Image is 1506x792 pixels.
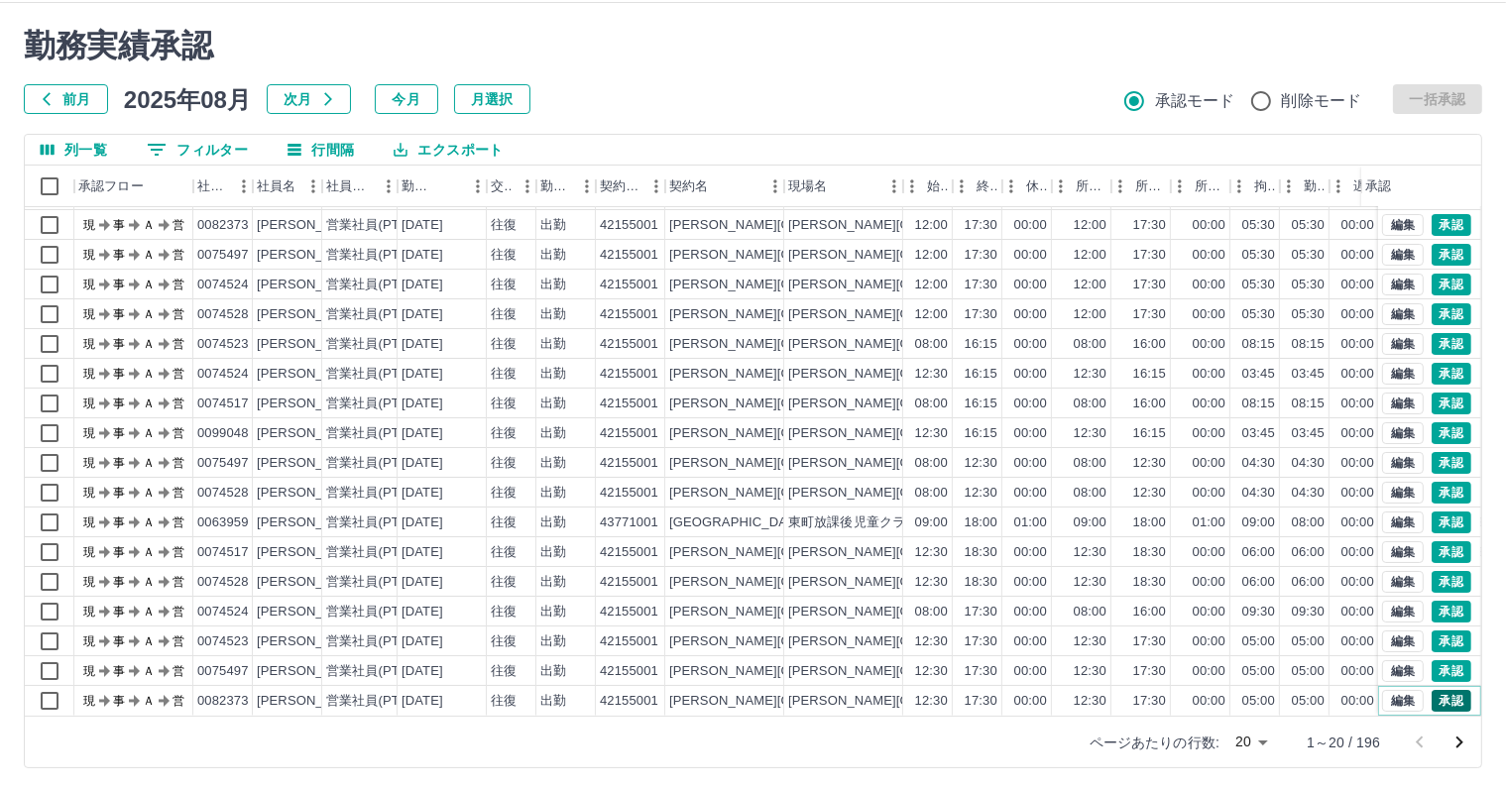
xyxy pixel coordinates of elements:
div: 00:00 [1193,246,1225,265]
button: 編集 [1382,452,1424,474]
div: 05:30 [1242,246,1275,265]
button: 編集 [1382,601,1424,622]
div: 00:00 [1014,365,1047,384]
button: 承認 [1432,363,1471,385]
div: [DATE] [402,305,443,324]
button: 今月 [375,84,438,114]
div: 00:00 [1014,335,1047,354]
div: 16:15 [1133,365,1166,384]
div: [PERSON_NAME] [257,395,365,413]
text: 現 [83,337,95,351]
div: [PERSON_NAME][GEOGRAPHIC_DATA] [669,365,914,384]
div: 00:00 [1193,335,1225,354]
div: 遅刻等 [1353,166,1375,207]
button: 承認 [1432,422,1471,444]
button: メニュー [374,171,404,201]
span: 承認モード [1155,89,1235,113]
text: 事 [113,367,125,381]
div: 00:00 [1341,395,1374,413]
div: 社員名 [257,166,295,207]
div: 00:00 [1341,365,1374,384]
div: 0074528 [197,484,249,503]
button: 月選択 [454,84,530,114]
button: メニュー [463,171,493,201]
div: 出勤 [540,216,566,235]
div: 勤務日 [398,166,487,207]
button: 次のページへ [1440,723,1479,762]
text: Ａ [143,278,155,291]
div: 終業 [977,166,998,207]
div: 17:30 [965,305,997,324]
div: [PERSON_NAME] [257,484,365,503]
div: 00:00 [1014,424,1047,443]
div: 勤務区分 [536,166,596,207]
div: 始業 [903,166,953,207]
div: 出勤 [540,305,566,324]
div: 00:00 [1341,454,1374,473]
div: [PERSON_NAME] [257,276,365,294]
div: 00:00 [1341,276,1374,294]
button: メニュー [879,171,909,201]
text: 営 [173,426,184,440]
div: 社員区分 [326,166,374,207]
div: 42155001 [600,454,658,473]
text: 営 [173,456,184,470]
div: 営業社員(PT契約) [326,424,430,443]
div: [PERSON_NAME][GEOGRAPHIC_DATA] [788,276,1033,294]
div: 00:00 [1341,216,1374,235]
text: 事 [113,307,125,321]
div: 12:30 [1074,365,1106,384]
button: 次月 [267,84,351,114]
button: 承認 [1432,244,1471,266]
div: 勤務区分 [540,166,572,207]
div: 出勤 [540,365,566,384]
div: 08:00 [1074,395,1106,413]
button: 編集 [1382,393,1424,414]
div: 00:00 [1193,395,1225,413]
div: 16:00 [1133,395,1166,413]
div: [DATE] [402,395,443,413]
div: 所定休憩 [1171,166,1230,207]
text: 営 [173,278,184,291]
button: 承認 [1432,571,1471,593]
div: 始業 [927,166,949,207]
text: 営 [173,307,184,321]
div: 00:00 [1341,246,1374,265]
div: 16:00 [1133,335,1166,354]
div: 12:00 [915,305,948,324]
div: 0075497 [197,454,249,473]
div: 00:00 [1193,424,1225,443]
button: 編集 [1382,214,1424,236]
div: 現場名 [784,166,903,207]
div: [PERSON_NAME][GEOGRAPHIC_DATA] [788,395,1033,413]
div: [DATE] [402,424,443,443]
div: 0074517 [197,395,249,413]
div: 現場名 [788,166,827,207]
div: 契約名 [669,166,708,207]
div: 00:00 [1341,335,1374,354]
div: 00:00 [1014,216,1047,235]
button: 承認 [1432,393,1471,414]
div: 営業社員(PT契約) [326,276,430,294]
div: [PERSON_NAME][GEOGRAPHIC_DATA] [788,246,1033,265]
div: 出勤 [540,246,566,265]
div: 12:30 [1074,424,1106,443]
h5: 2025年08月 [124,84,251,114]
button: 編集 [1382,541,1424,563]
div: 往復 [491,246,517,265]
div: 16:15 [1133,424,1166,443]
div: [PERSON_NAME] [257,454,365,473]
div: 42155001 [600,216,658,235]
div: 営業社員(PT契約) [326,335,430,354]
button: 承認 [1432,303,1471,325]
text: 営 [173,367,184,381]
div: 営業社員(PT契約) [326,454,430,473]
div: 承認 [1361,166,1464,207]
div: 03:45 [1242,365,1275,384]
button: 承認 [1432,601,1471,622]
div: 42155001 [600,424,658,443]
button: 承認 [1432,690,1471,712]
button: メニュー [572,171,602,201]
div: [PERSON_NAME][GEOGRAPHIC_DATA] [788,335,1033,354]
div: 0074523 [197,335,249,354]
